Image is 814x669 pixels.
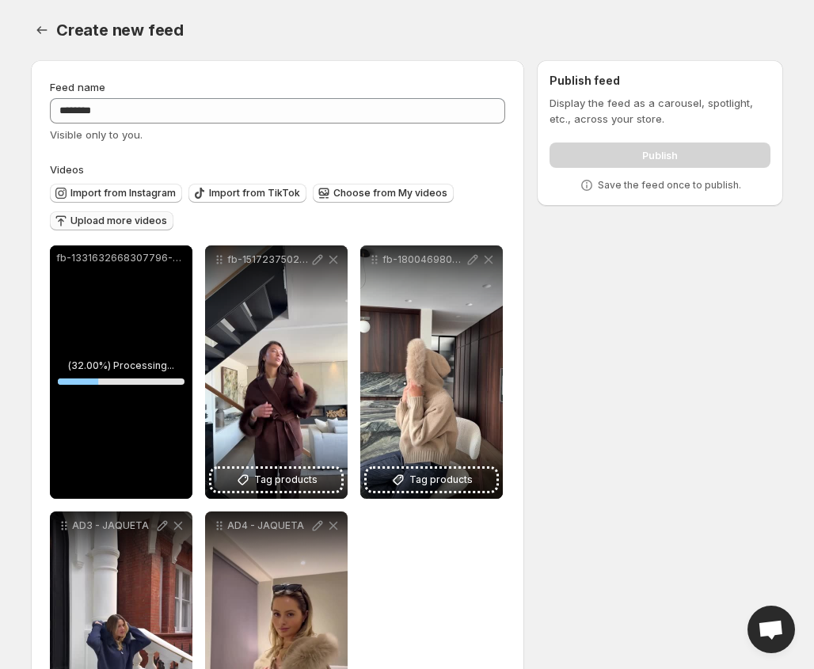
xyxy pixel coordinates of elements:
[72,519,154,532] p: AD3 - JAQUETA
[205,245,348,499] div: fb-1517237502786143-c16cba0edf-1-videoTag products
[333,187,447,200] span: Choose from My videos
[747,606,795,653] div: Open chat
[313,184,454,203] button: Choose from My videos
[70,187,176,200] span: Import from Instagram
[367,469,496,491] button: Tag products
[50,245,192,499] div: fb-1331632668307796-ac4fd4956c-1-video(32.00%) Processing...32%
[550,73,770,89] h2: Publish feed
[598,179,741,192] p: Save the feed once to publish.
[31,19,53,41] button: Settings
[188,184,306,203] button: Import from TikTok
[56,252,186,264] p: fb-1331632668307796-ac4fd4956c-1-video
[211,469,341,491] button: Tag products
[209,187,300,200] span: Import from TikTok
[254,472,318,488] span: Tag products
[50,128,143,141] span: Visible only to you.
[70,215,167,227] span: Upload more videos
[227,519,310,532] p: AD4 - JAQUETA
[382,253,465,266] p: fb-1800469800579489-987a40de09-1-video
[50,184,182,203] button: Import from Instagram
[409,472,473,488] span: Tag products
[50,81,105,93] span: Feed name
[50,163,84,176] span: Videos
[550,95,770,127] p: Display the feed as a carousel, spotlight, etc., across your store.
[360,245,503,499] div: fb-1800469800579489-987a40de09-1-videoTag products
[227,253,310,266] p: fb-1517237502786143-c16cba0edf-1-video
[50,211,173,230] button: Upload more videos
[56,21,184,40] span: Create new feed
